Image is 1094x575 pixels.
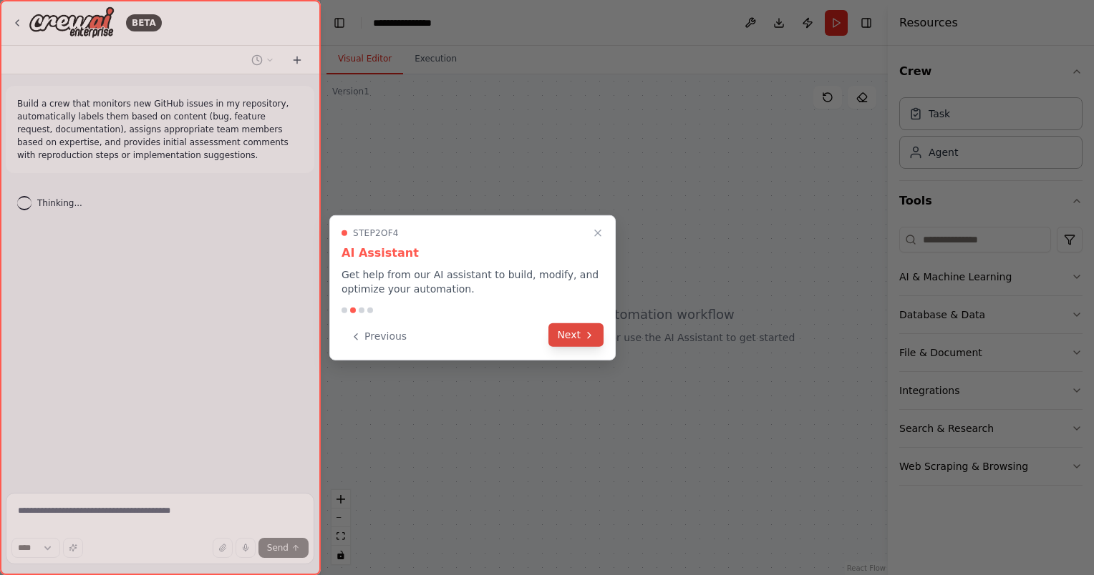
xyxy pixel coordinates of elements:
[342,245,604,262] h3: AI Assistant
[589,225,606,242] button: Close walkthrough
[353,227,399,239] span: Step 2 of 4
[548,323,604,347] button: Next
[342,267,604,296] p: Get help from our AI assistant to build, modify, and optimize your automation.
[342,325,415,348] button: Previous
[329,13,349,33] button: Hide left sidebar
